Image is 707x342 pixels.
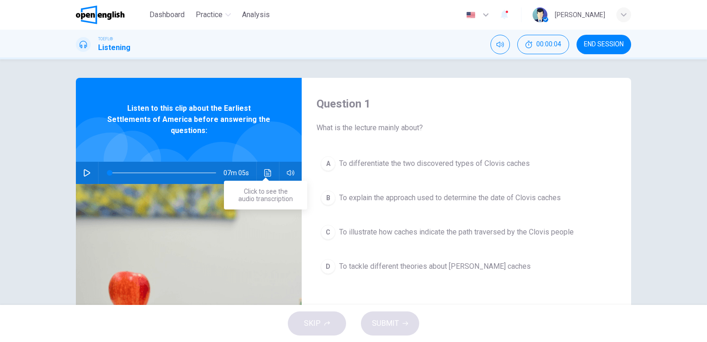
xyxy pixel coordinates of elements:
[260,162,275,184] button: Click to see the audio transcription
[321,156,335,171] div: A
[339,158,530,169] span: To differentiate the two discovered types of Clovis caches
[192,6,235,23] button: Practice
[316,152,616,175] button: ATo differentiate the two discovered types of Clovis caches
[339,227,574,238] span: To illustrate how caches indicate the path traversed by the Clovis people
[577,35,631,54] button: END SESSION
[76,6,124,24] img: OpenEnglish logo
[242,9,270,20] span: Analysis
[146,6,188,23] button: Dashboard
[98,36,113,42] span: TOEFL®
[321,225,335,240] div: C
[196,9,223,20] span: Practice
[106,103,272,136] span: Listen to this clip about the Earliest Settlements of America before answering the questions:
[76,6,146,24] a: OpenEnglish logo
[316,96,616,111] h4: Question 1
[98,42,130,53] h1: Listening
[339,192,561,203] span: To explain the approach used to determine the date of Clovis caches
[316,186,616,209] button: BTo explain the approach used to determine the date of Clovis caches
[517,35,569,54] div: Hide
[584,41,624,48] span: END SESSION
[490,35,510,54] div: Mute
[316,122,616,133] span: What is the lecture mainly about?
[316,255,616,278] button: DTo tackle different theories about [PERSON_NAME] caches
[224,181,307,209] div: Click to see the audio transcription
[238,6,273,23] button: Analysis
[149,9,185,20] span: Dashboard
[533,7,547,22] img: Profile picture
[339,261,531,272] span: To tackle different theories about [PERSON_NAME] caches
[223,162,256,184] span: 07m 05s
[316,221,616,244] button: CTo illustrate how caches indicate the path traversed by the Clovis people
[321,259,335,274] div: D
[517,35,569,54] button: 00:00:04
[555,9,605,20] div: [PERSON_NAME]
[321,190,335,205] div: B
[536,41,561,48] span: 00:00:04
[465,12,477,19] img: en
